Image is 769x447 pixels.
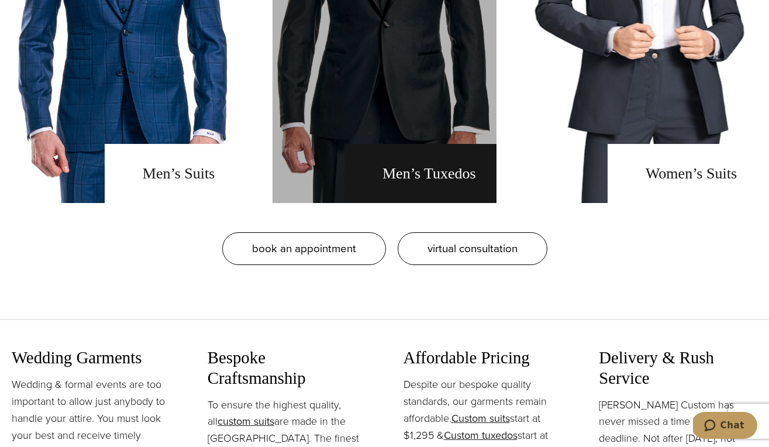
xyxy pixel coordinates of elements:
[444,428,518,443] a: Custom tuxedos
[252,240,356,257] span: book an appointment
[218,414,274,429] a: custom suits
[398,232,547,265] a: virtual consultation
[404,348,562,368] h3: Affordable Pricing
[208,348,366,388] h3: Bespoke Craftsmanship
[12,348,170,368] h3: Wedding Garments
[451,411,510,426] a: Custom suits
[427,240,518,257] span: virtual consultation
[222,232,386,265] a: book an appointment
[599,348,757,388] h3: Delivery & Rush Service
[693,412,757,441] iframe: Opens a widget where you can chat to one of our agents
